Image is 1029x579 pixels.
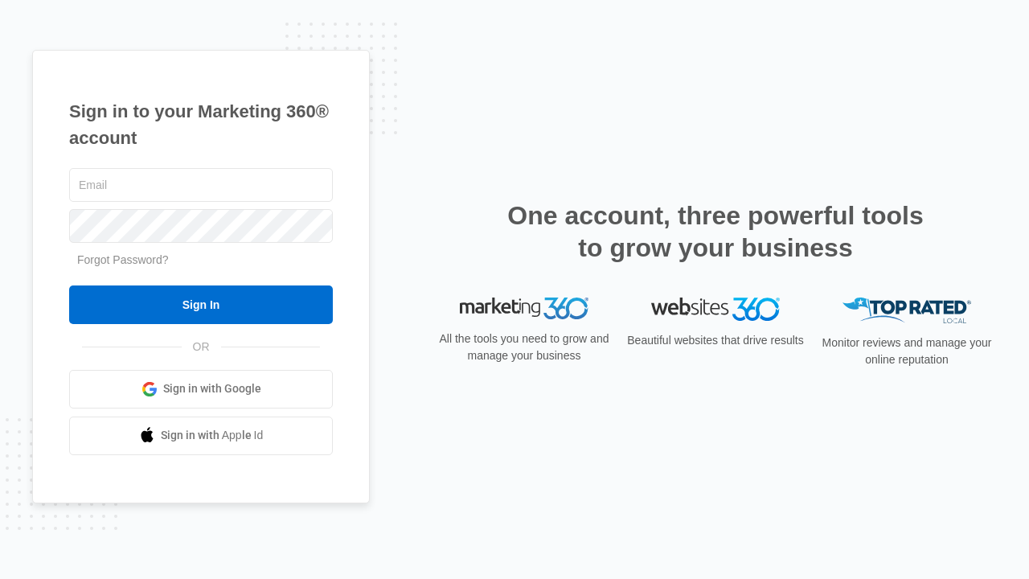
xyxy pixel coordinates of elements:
[651,298,780,321] img: Websites 360
[460,298,588,320] img: Marketing 360
[69,285,333,324] input: Sign In
[77,253,169,266] a: Forgot Password?
[69,98,333,151] h1: Sign in to your Marketing 360® account
[434,331,614,364] p: All the tools you need to grow and manage your business
[502,199,929,264] h2: One account, three powerful tools to grow your business
[161,427,264,444] span: Sign in with Apple Id
[69,370,333,409] a: Sign in with Google
[817,335,997,368] p: Monitor reviews and manage your online reputation
[69,417,333,455] a: Sign in with Apple Id
[625,332,806,349] p: Beautiful websites that drive results
[182,339,221,355] span: OR
[163,380,261,397] span: Sign in with Google
[69,168,333,202] input: Email
[842,298,971,324] img: Top Rated Local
